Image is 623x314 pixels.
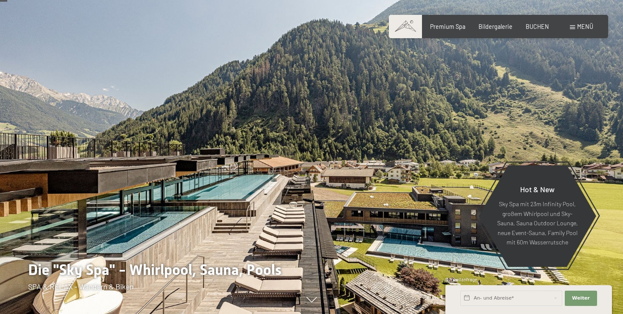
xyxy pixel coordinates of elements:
[577,23,593,30] span: Menü
[478,165,597,267] a: Hot & New Sky Spa mit 23m Infinity Pool, großem Whirlpool und Sky-Sauna, Sauna Outdoor Lounge, ne...
[520,185,555,194] span: Hot & New
[526,23,549,30] a: BUCHEN
[479,23,513,30] a: Bildergalerie
[430,23,465,30] a: Premium Spa
[572,295,590,302] span: Weiter
[565,291,597,306] button: Weiter
[445,277,477,282] span: Schnellanfrage
[497,199,578,247] p: Sky Spa mit 23m Infinity Pool, großem Whirlpool und Sky-Sauna, Sauna Outdoor Lounge, neue Event-S...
